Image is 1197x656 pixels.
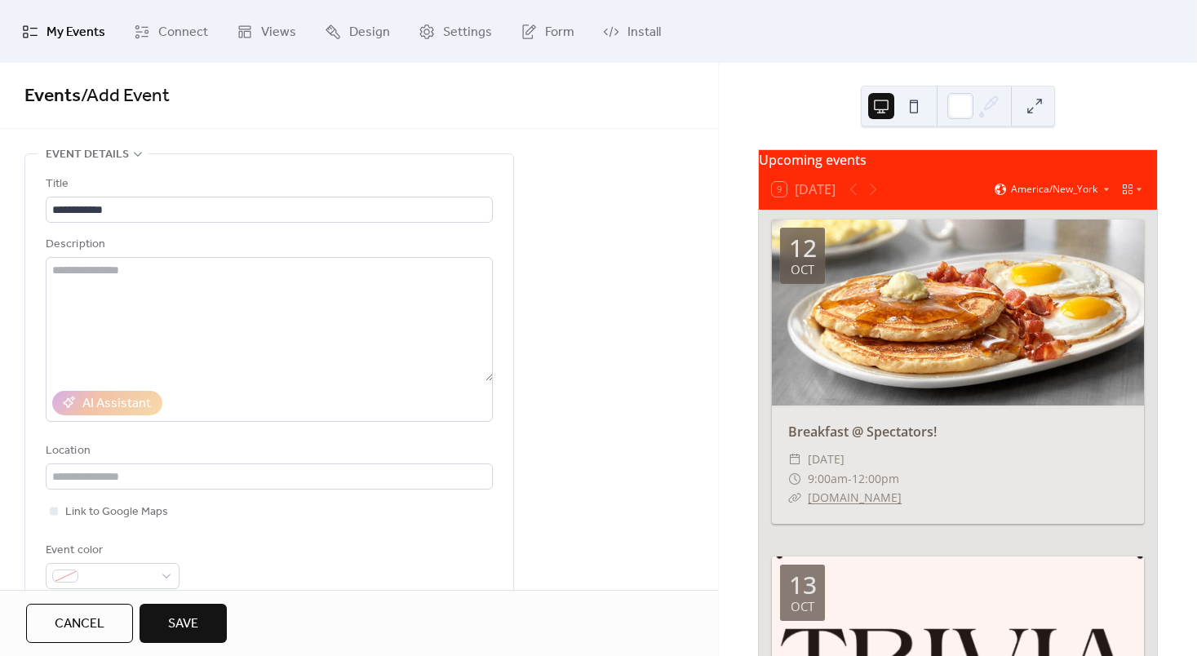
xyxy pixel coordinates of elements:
[261,20,296,45] span: Views
[224,7,308,56] a: Views
[808,490,902,505] a: [DOMAIN_NAME]
[46,541,176,561] div: Event color
[788,488,801,508] div: ​
[65,503,168,522] span: Link to Google Maps
[81,78,170,114] span: / Add Event
[789,236,817,260] div: 12
[808,450,845,469] span: [DATE]
[591,7,673,56] a: Install
[545,20,574,45] span: Form
[1011,184,1097,194] span: America/New_York
[788,469,801,489] div: ​
[168,614,198,634] span: Save
[788,450,801,469] div: ​
[788,423,937,441] a: Breakfast @ Spectators!
[24,78,81,114] a: Events
[46,235,490,255] div: Description
[26,604,133,643] button: Cancel
[789,573,817,597] div: 13
[46,175,490,194] div: Title
[848,469,852,489] span: -
[443,20,492,45] span: Settings
[808,469,848,489] span: 9:00am
[759,150,1157,170] div: Upcoming events
[10,7,117,56] a: My Events
[627,20,661,45] span: Install
[791,264,814,276] div: Oct
[852,469,899,489] span: 12:00pm
[47,20,105,45] span: My Events
[55,614,104,634] span: Cancel
[791,601,814,613] div: Oct
[313,7,402,56] a: Design
[508,7,587,56] a: Form
[46,441,490,461] div: Location
[349,20,390,45] span: Design
[46,145,129,165] span: Event details
[406,7,504,56] a: Settings
[122,7,220,56] a: Connect
[140,604,227,643] button: Save
[158,20,208,45] span: Connect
